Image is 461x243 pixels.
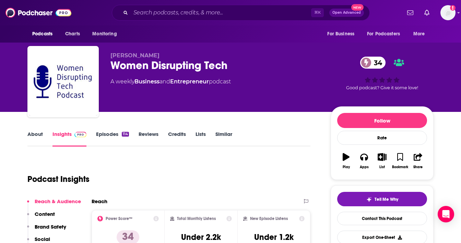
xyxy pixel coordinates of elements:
[375,197,398,202] span: Tell Me Why
[329,9,364,17] button: Open AdvancedNew
[438,206,454,222] div: Open Intercom Messenger
[450,5,456,11] svg: Add a profile image
[27,223,66,236] button: Brand Safety
[366,197,372,202] img: tell me why sparkle
[440,5,456,20] button: Show profile menu
[181,232,221,242] h3: Under 2.2k
[337,113,427,128] button: Follow
[87,27,126,40] button: open menu
[122,132,129,137] div: 114
[391,149,409,173] button: Bookmark
[360,57,386,69] a: 34
[422,7,432,19] a: Show notifications dropdown
[322,27,363,40] button: open menu
[177,216,216,221] h2: Total Monthly Listens
[409,27,434,40] button: open menu
[170,78,209,85] a: Entrepreneur
[413,165,423,169] div: Share
[65,29,80,39] span: Charts
[27,27,61,40] button: open menu
[61,27,84,40] a: Charts
[110,78,231,86] div: A weekly podcast
[35,223,66,230] p: Brand Safety
[373,149,391,173] button: List
[35,211,55,217] p: Content
[159,78,170,85] span: and
[367,57,386,69] span: 34
[413,29,425,39] span: More
[337,192,427,206] button: tell me why sparkleTell Me Why
[74,132,86,137] img: Podchaser Pro
[311,8,324,17] span: ⌘ K
[250,216,288,221] h2: New Episode Listens
[343,165,350,169] div: Play
[196,131,206,147] a: Lists
[106,216,132,221] h2: Power Score™
[110,52,159,59] span: [PERSON_NAME]
[112,5,370,21] div: Search podcasts, credits, & more...
[52,131,86,147] a: InsightsPodchaser Pro
[409,149,427,173] button: Share
[254,232,294,242] h3: Under 1.2k
[27,131,43,147] a: About
[5,6,71,19] img: Podchaser - Follow, Share and Rate Podcasts
[331,52,434,95] div: 34Good podcast? Give it some love!
[96,131,129,147] a: Episodes114
[337,212,427,225] a: Contact This Podcast
[360,165,369,169] div: Apps
[131,7,311,18] input: Search podcasts, credits, & more...
[27,198,81,211] button: Reach & Audience
[92,29,117,39] span: Monitoring
[379,165,385,169] div: List
[440,5,456,20] span: Logged in as KrishanaDavis
[29,47,97,116] img: Women Disrupting Tech
[392,165,408,169] div: Bookmark
[367,29,400,39] span: For Podcasters
[355,149,373,173] button: Apps
[337,131,427,145] div: Rate
[32,29,52,39] span: Podcasts
[134,78,159,85] a: Business
[27,211,55,223] button: Content
[327,29,354,39] span: For Business
[35,236,50,242] p: Social
[168,131,186,147] a: Credits
[35,198,81,205] p: Reach & Audience
[27,174,90,184] h1: Podcast Insights
[351,4,364,11] span: New
[346,85,418,90] span: Good podcast? Give it some love!
[139,131,158,147] a: Reviews
[215,131,232,147] a: Similar
[332,11,361,14] span: Open Advanced
[404,7,416,19] a: Show notifications dropdown
[337,149,355,173] button: Play
[440,5,456,20] img: User Profile
[363,27,410,40] button: open menu
[92,198,107,205] h2: Reach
